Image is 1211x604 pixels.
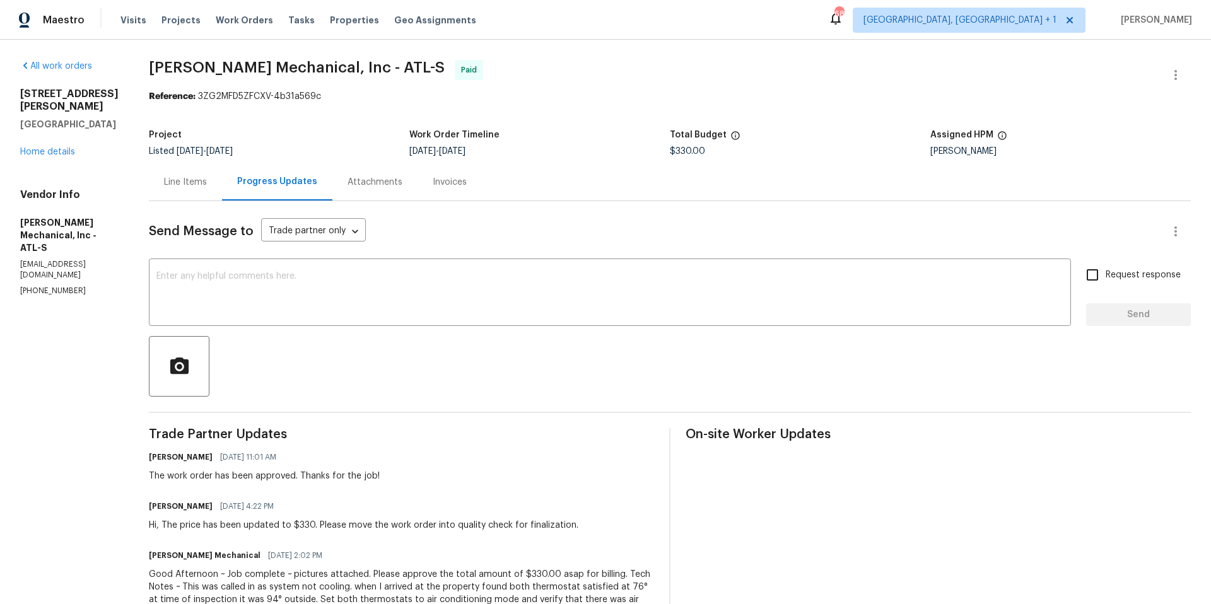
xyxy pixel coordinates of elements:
div: Hi, The price has been updated to $330. Please move the work order into quality check for finaliz... [149,519,578,531]
div: Progress Updates [237,175,317,188]
span: Listed [149,147,233,156]
h5: Assigned HPM [930,131,993,139]
span: [DATE] 4:22 PM [220,500,274,513]
h2: [STREET_ADDRESS][PERSON_NAME] [20,88,119,113]
span: The hpm assigned to this work order. [997,131,1007,147]
h5: Work Order Timeline [409,131,500,139]
span: Paid [461,64,482,76]
span: Work Orders [216,14,273,26]
div: 3ZG2MFD5ZFCXV-4b31a569c [149,90,1191,103]
div: Trade partner only [261,221,366,242]
div: [PERSON_NAME] [930,147,1191,156]
h6: [PERSON_NAME] [149,451,213,463]
b: Reference: [149,92,196,101]
span: Trade Partner Updates [149,428,654,441]
p: [EMAIL_ADDRESS][DOMAIN_NAME] [20,259,119,281]
span: On-site Worker Updates [686,428,1191,441]
h6: [PERSON_NAME] [149,500,213,513]
span: Projects [161,14,201,26]
span: [DATE] [177,147,203,156]
span: Send Message to [149,225,254,238]
a: All work orders [20,62,92,71]
span: $330.00 [670,147,705,156]
span: [DATE] 2:02 PM [268,549,322,562]
span: [GEOGRAPHIC_DATA], [GEOGRAPHIC_DATA] + 1 [863,14,1056,26]
span: Geo Assignments [394,14,476,26]
span: Properties [330,14,379,26]
p: [PHONE_NUMBER] [20,286,119,296]
h5: Project [149,131,182,139]
span: [PERSON_NAME] [1116,14,1192,26]
div: Attachments [348,176,402,189]
h4: Vendor Info [20,189,119,201]
a: Home details [20,148,75,156]
div: 68 [834,8,843,20]
h5: [GEOGRAPHIC_DATA] [20,118,119,131]
span: Maestro [43,14,85,26]
span: The total cost of line items that have been proposed by Opendoor. This sum includes line items th... [730,131,740,147]
span: - [177,147,233,156]
div: Invoices [433,176,467,189]
span: Tasks [288,16,315,25]
div: The work order has been approved. Thanks for the job! [149,470,380,482]
span: - [409,147,465,156]
h5: [PERSON_NAME] Mechanical, Inc - ATL-S [20,216,119,254]
span: [PERSON_NAME] Mechanical, Inc - ATL-S [149,60,445,75]
span: Request response [1106,269,1181,282]
span: [DATE] [206,147,233,156]
span: [DATE] [409,147,436,156]
div: Line Items [164,176,207,189]
span: [DATE] 11:01 AM [220,451,276,463]
h6: [PERSON_NAME] Mechanical [149,549,260,562]
span: [DATE] [439,147,465,156]
span: Visits [120,14,146,26]
h5: Total Budget [670,131,727,139]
